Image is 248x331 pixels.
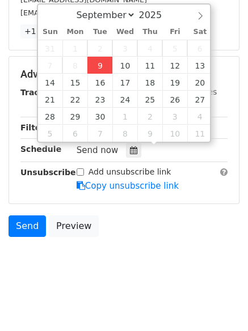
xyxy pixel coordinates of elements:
span: October 10, 2025 [162,125,187,142]
span: September 30, 2025 [87,108,112,125]
span: September 22, 2025 [62,91,87,108]
span: September 23, 2025 [87,91,112,108]
span: September 28, 2025 [38,108,63,125]
span: September 10, 2025 [112,57,137,74]
span: September 24, 2025 [112,91,137,108]
span: August 31, 2025 [38,40,63,57]
span: September 11, 2025 [137,57,162,74]
span: September 5, 2025 [162,40,187,57]
span: September 2, 2025 [87,40,112,57]
span: September 9, 2025 [87,57,112,74]
span: Send now [77,145,119,155]
a: +17 more [20,24,68,39]
strong: Filters [20,123,49,132]
span: September 1, 2025 [62,40,87,57]
label: Add unsubscribe link [89,166,171,178]
span: September 16, 2025 [87,74,112,91]
span: October 7, 2025 [87,125,112,142]
span: September 6, 2025 [187,40,212,57]
span: October 6, 2025 [62,125,87,142]
span: October 8, 2025 [112,125,137,142]
span: September 25, 2025 [137,91,162,108]
span: October 4, 2025 [187,108,212,125]
span: Mon [62,28,87,36]
span: October 2, 2025 [137,108,162,125]
span: September 14, 2025 [38,74,63,91]
h5: Advanced [20,68,228,80]
span: September 7, 2025 [38,57,63,74]
strong: Tracking [20,88,58,97]
strong: Schedule [20,145,61,154]
span: Wed [112,28,137,36]
span: October 9, 2025 [137,125,162,142]
span: October 5, 2025 [38,125,63,142]
span: September 20, 2025 [187,74,212,91]
span: September 13, 2025 [187,57,212,74]
span: October 11, 2025 [187,125,212,142]
span: September 4, 2025 [137,40,162,57]
span: September 15, 2025 [62,74,87,91]
span: Sat [187,28,212,36]
span: Sun [38,28,63,36]
span: September 18, 2025 [137,74,162,91]
a: Preview [49,215,99,237]
strong: Unsubscribe [20,168,76,177]
span: September 29, 2025 [62,108,87,125]
span: September 19, 2025 [162,74,187,91]
small: [EMAIL_ADDRESS][DOMAIN_NAME] [20,9,147,17]
span: September 17, 2025 [112,74,137,91]
span: September 3, 2025 [112,40,137,57]
span: September 27, 2025 [187,91,212,108]
span: September 26, 2025 [162,91,187,108]
span: Fri [162,28,187,36]
span: Thu [137,28,162,36]
span: September 12, 2025 [162,57,187,74]
a: Send [9,215,46,237]
iframe: Chat Widget [191,277,248,331]
a: Copy unsubscribe link [77,181,179,191]
span: Tue [87,28,112,36]
span: October 1, 2025 [112,108,137,125]
input: Year [136,10,176,20]
span: October 3, 2025 [162,108,187,125]
span: September 8, 2025 [62,57,87,74]
span: September 21, 2025 [38,91,63,108]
